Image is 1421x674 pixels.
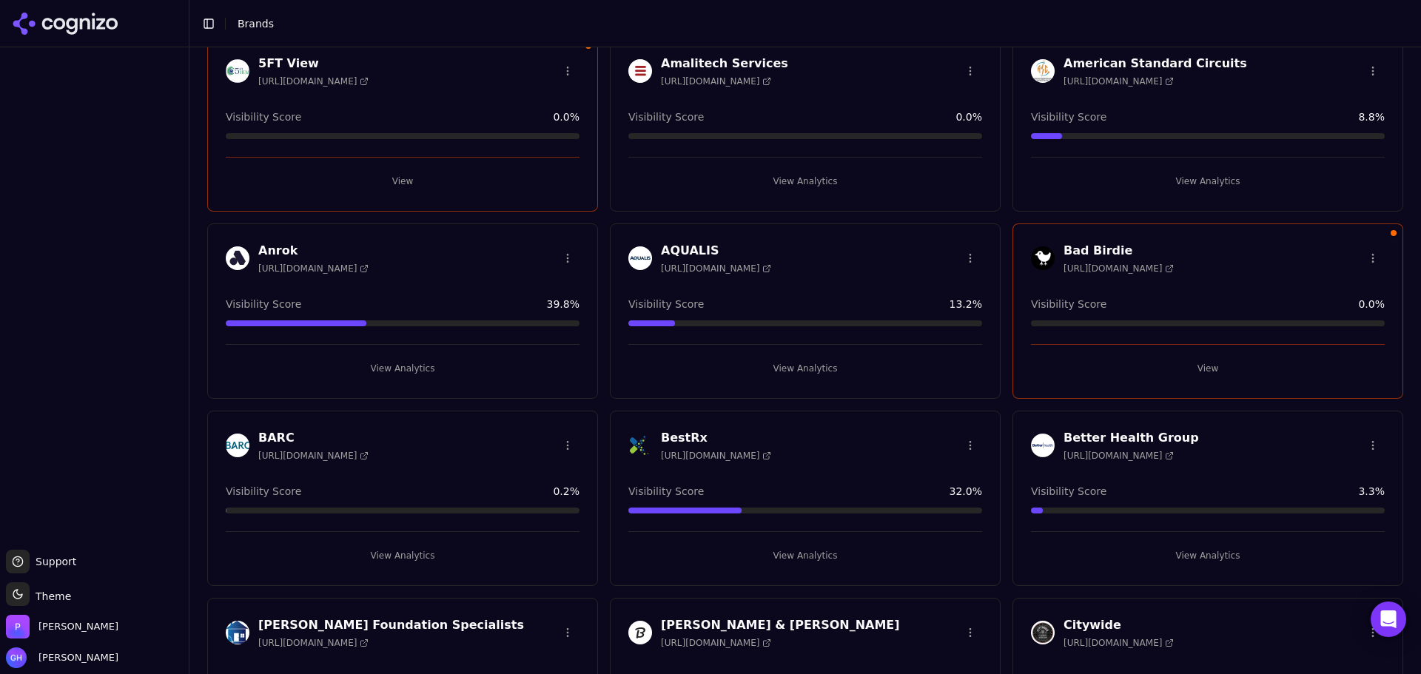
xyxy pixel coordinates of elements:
[258,637,369,649] span: [URL][DOMAIN_NAME]
[628,109,704,124] span: Visibility Score
[1031,484,1106,499] span: Visibility Score
[1358,109,1385,124] span: 8.8 %
[226,169,580,193] button: View
[6,615,118,638] button: Open organization switcher
[553,484,580,499] span: 0.2 %
[1031,109,1106,124] span: Visibility Score
[6,615,30,638] img: Perrill
[1031,621,1055,644] img: Citywide
[238,18,274,30] span: Brands
[258,242,369,260] h3: Anrok
[661,637,771,649] span: [URL][DOMAIN_NAME]
[661,55,788,73] h3: Amalitech Services
[6,647,27,668] img: Grace Hallen
[628,357,982,380] button: View Analytics
[628,169,982,193] button: View Analytics
[1031,169,1385,193] button: View Analytics
[553,109,580,124] span: 0.0 %
[226,357,580,380] button: View Analytics
[547,297,580,311] span: 39.8 %
[1031,297,1106,311] span: Visibility Score
[226,544,580,567] button: View Analytics
[226,434,249,457] img: BARC
[1064,450,1174,462] span: [URL][DOMAIN_NAME]
[1358,484,1385,499] span: 3.3 %
[1064,75,1174,87] span: [URL][DOMAIN_NAME]
[1031,246,1055,270] img: Bad Birdie
[30,554,76,569] span: Support
[258,75,369,87] span: [URL][DOMAIN_NAME]
[30,590,71,602] span: Theme
[6,647,118,668] button: Open user button
[1064,55,1247,73] h3: American Standard Circuits
[628,246,652,270] img: AQUALIS
[226,297,301,311] span: Visibility Score
[661,75,771,87] span: [URL][DOMAIN_NAME]
[1064,242,1174,260] h3: Bad Birdie
[628,544,982,567] button: View Analytics
[628,297,704,311] span: Visibility Score
[1031,357,1385,380] button: View
[1064,637,1174,649] span: [URL][DOMAIN_NAME]
[950,484,982,499] span: 32.0 %
[226,621,249,644] img: Cantey Foundation Specialists
[258,263,369,274] span: [URL][DOMAIN_NAME]
[661,450,771,462] span: [URL][DOMAIN_NAME]
[33,651,118,664] span: [PERSON_NAME]
[1064,263,1174,274] span: [URL][DOMAIN_NAME]
[1031,544,1385,567] button: View Analytics
[661,242,771,260] h3: AQUALIS
[628,484,704,499] span: Visibility Score
[258,55,369,73] h3: 5FT View
[226,59,249,83] img: 5FT View
[661,616,900,634] h3: [PERSON_NAME] & [PERSON_NAME]
[226,484,301,499] span: Visibility Score
[238,16,1380,31] nav: breadcrumb
[628,621,652,644] img: Churchill & Harriman
[258,450,369,462] span: [URL][DOMAIN_NAME]
[226,246,249,270] img: Anrok
[661,429,771,447] h3: BestRx
[628,434,652,457] img: BestRx
[955,109,982,124] span: 0.0 %
[950,297,982,311] span: 13.2 %
[1064,616,1174,634] h3: Citywide
[258,616,524,634] h3: [PERSON_NAME] Foundation Specialists
[1371,601,1406,637] div: Open Intercom Messenger
[1031,434,1055,457] img: Better Health Group
[1358,297,1385,311] span: 0.0 %
[1031,59,1055,83] img: American Standard Circuits
[1064,429,1199,447] h3: Better Health Group
[258,429,369,447] h3: BARC
[38,620,118,633] span: Perrill
[628,59,652,83] img: Amalitech Services
[661,263,771,274] span: [URL][DOMAIN_NAME]
[226,109,301,124] span: Visibility Score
